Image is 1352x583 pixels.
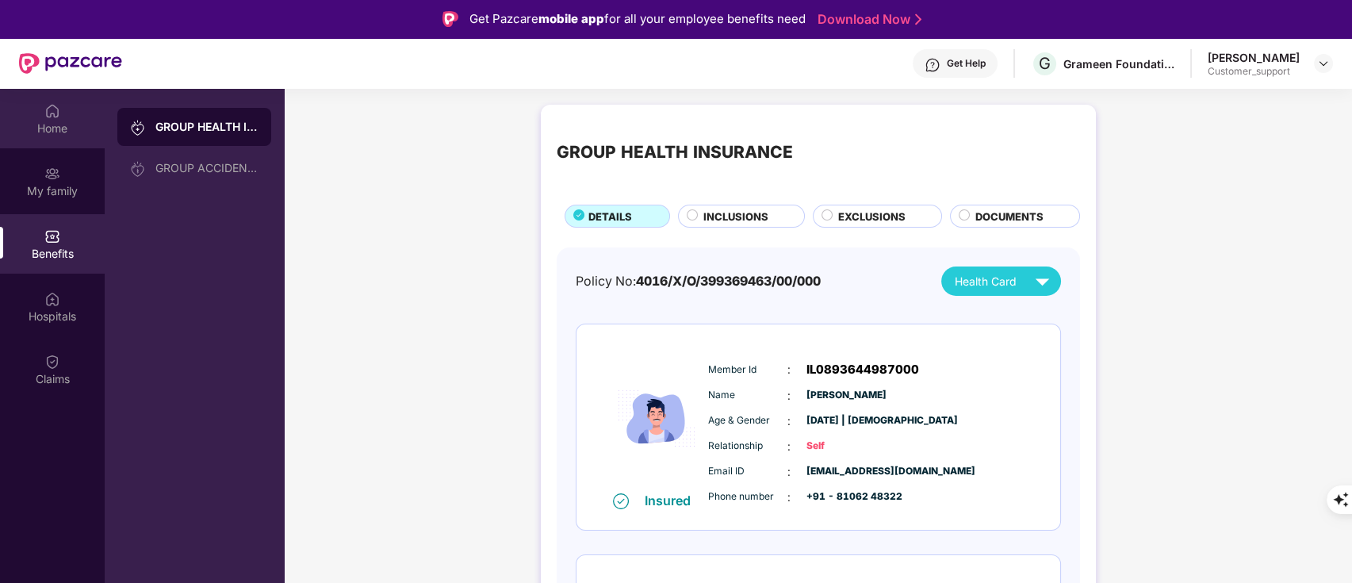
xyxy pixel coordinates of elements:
[469,10,806,29] div: Get Pazcare for all your employee benefits need
[19,53,122,74] img: New Pazcare Logo
[588,209,632,224] span: DETAILS
[787,387,791,405] span: :
[787,361,791,378] span: :
[155,119,259,135] div: GROUP HEALTH INSURANCE
[806,360,919,379] span: IL0893644987000
[130,161,146,177] img: svg+xml;base64,PHN2ZyB3aWR0aD0iMjAiIGhlaWdodD0iMjAiIHZpZXdCb3g9IjAgMCAyMCAyMCIgZmlsbD0ibm9uZSIgeG...
[975,209,1044,224] span: DOCUMENTS
[925,57,940,73] img: svg+xml;base64,PHN2ZyBpZD0iSGVscC0zMngzMiIgeG1sbnM9Imh0dHA6Ly93d3cudzMub3JnLzIwMDAvc3ZnIiB3aWR0aD...
[806,388,886,403] span: [PERSON_NAME]
[1063,56,1174,71] div: Grameen Foundation For Social Impact
[155,162,259,175] div: GROUP ACCIDENTAL INSURANCE
[1039,54,1051,73] span: G
[636,274,821,289] span: 4016/X/O/399369463/00/000
[818,11,917,28] a: Download Now
[44,228,60,244] img: svg+xml;base64,PHN2ZyBpZD0iQmVuZWZpdHMiIHhtbG5zPSJodHRwOi8vd3d3LnczLm9yZy8yMDAwL3N2ZyIgd2lkdGg9Ij...
[1208,65,1300,78] div: Customer_support
[538,11,604,26] strong: mobile app
[130,120,146,136] img: svg+xml;base64,PHN2ZyB3aWR0aD0iMjAiIGhlaWdodD0iMjAiIHZpZXdCb3g9IjAgMCAyMCAyMCIgZmlsbD0ibm9uZSIgeG...
[787,412,791,430] span: :
[787,489,791,506] span: :
[576,271,821,291] div: Policy No:
[915,11,921,28] img: Stroke
[787,438,791,455] span: :
[703,209,768,224] span: INCLUSIONS
[44,103,60,119] img: svg+xml;base64,PHN2ZyBpZD0iSG9tZSIgeG1sbnM9Imh0dHA6Ly93d3cudzMub3JnLzIwMDAvc3ZnIiB3aWR0aD0iMjAiIG...
[1317,57,1330,70] img: svg+xml;base64,PHN2ZyBpZD0iRHJvcGRvd24tMzJ4MzIiIHhtbG5zPSJodHRwOi8vd3d3LnczLm9yZy8yMDAwL3N2ZyIgd2...
[44,166,60,182] img: svg+xml;base64,PHN2ZyB3aWR0aD0iMjAiIGhlaWdodD0iMjAiIHZpZXdCb3g9IjAgMCAyMCAyMCIgZmlsbD0ibm9uZSIgeG...
[941,267,1061,296] button: Health Card
[787,463,791,481] span: :
[1028,267,1056,295] img: svg+xml;base64,PHN2ZyB4bWxucz0iaHR0cDovL3d3dy53My5vcmcvMjAwMC9zdmciIHZpZXdCb3g9IjAgMCAyNCAyNCIgd2...
[708,413,787,428] span: Age & Gender
[806,489,886,504] span: +91 - 81062 48322
[645,493,700,508] div: Insured
[708,464,787,479] span: Email ID
[947,57,986,70] div: Get Help
[806,439,886,454] span: Self
[708,362,787,378] span: Member Id
[708,489,787,504] span: Phone number
[44,354,60,370] img: svg+xml;base64,PHN2ZyBpZD0iQ2xhaW0iIHhtbG5zPSJodHRwOi8vd3d3LnczLm9yZy8yMDAwL3N2ZyIgd2lkdGg9IjIwIi...
[44,291,60,307] img: svg+xml;base64,PHN2ZyBpZD0iSG9zcGl0YWxzIiB4bWxucz0iaHR0cDovL3d3dy53My5vcmcvMjAwMC9zdmciIHdpZHRoPS...
[806,464,886,479] span: [EMAIL_ADDRESS][DOMAIN_NAME]
[613,493,629,509] img: svg+xml;base64,PHN2ZyB4bWxucz0iaHR0cDovL3d3dy53My5vcmcvMjAwMC9zdmciIHdpZHRoPSIxNiIgaGVpZ2h0PSIxNi...
[708,439,787,454] span: Relationship
[609,345,704,492] img: icon
[708,388,787,403] span: Name
[1208,50,1300,65] div: [PERSON_NAME]
[838,209,906,224] span: EXCLUSIONS
[806,413,886,428] span: [DATE] | [DEMOGRAPHIC_DATA]
[955,273,1017,290] span: Health Card
[557,140,793,166] div: GROUP HEALTH INSURANCE
[442,11,458,27] img: Logo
